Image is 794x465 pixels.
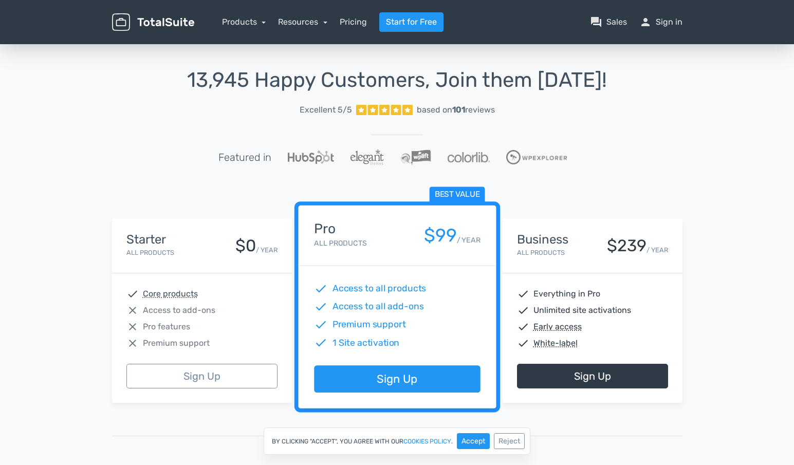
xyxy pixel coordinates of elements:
[332,282,426,295] span: Access to all products
[314,300,327,313] span: check
[126,288,139,300] span: check
[423,226,456,246] div: $99
[300,104,352,116] span: Excellent 5/5
[314,318,327,331] span: check
[590,16,602,28] span: question_answer
[332,336,399,349] span: 1 Site activation
[340,16,367,28] a: Pricing
[517,304,529,317] span: check
[400,150,431,165] img: WPLift
[417,104,495,116] div: based on reviews
[314,239,366,248] small: All Products
[112,13,194,31] img: TotalSuite for WordPress
[112,69,682,91] h1: 13,945 Happy Customers, Join them [DATE]!
[218,152,271,163] h5: Featured in
[314,282,327,295] span: check
[506,150,567,164] img: WPExplorer
[126,304,139,317] span: close
[112,100,682,120] a: Excellent 5/5 based on101reviews
[143,288,198,300] abbr: Core products
[403,438,451,444] a: cookies policy
[126,233,174,246] h4: Starter
[533,337,578,349] abbr: White-label
[314,366,480,393] a: Sign Up
[517,288,529,300] span: check
[448,152,490,162] img: Colorlib
[647,245,668,255] small: / YEAR
[533,288,600,300] span: Everything in Pro
[639,16,682,28] a: personSign in
[452,105,465,115] strong: 101
[350,150,384,165] img: ElegantThemes
[143,337,210,349] span: Premium support
[533,321,582,333] abbr: Early access
[143,321,190,333] span: Pro features
[517,233,568,246] h4: Business
[590,16,627,28] a: question_answerSales
[607,237,647,255] div: $239
[379,12,444,32] a: Start for Free
[126,249,174,256] small: All Products
[533,304,631,317] span: Unlimited site activations
[235,237,256,255] div: $0
[314,336,327,349] span: check
[517,337,529,349] span: check
[456,235,480,246] small: / YEAR
[126,321,139,333] span: close
[457,433,490,449] button: Accept
[517,249,565,256] small: All Products
[256,245,278,255] small: / YEAR
[222,17,266,27] a: Products
[278,17,327,27] a: Resources
[126,364,278,388] a: Sign Up
[517,321,529,333] span: check
[288,151,334,164] img: Hubspot
[143,304,215,317] span: Access to add-ons
[126,337,139,349] span: close
[264,427,530,455] div: By clicking "Accept", you agree with our .
[429,187,485,203] span: Best value
[494,433,525,449] button: Reject
[639,16,652,28] span: person
[517,364,668,388] a: Sign Up
[332,300,423,313] span: Access to all add-ons
[332,318,405,331] span: Premium support
[314,221,366,236] h4: Pro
